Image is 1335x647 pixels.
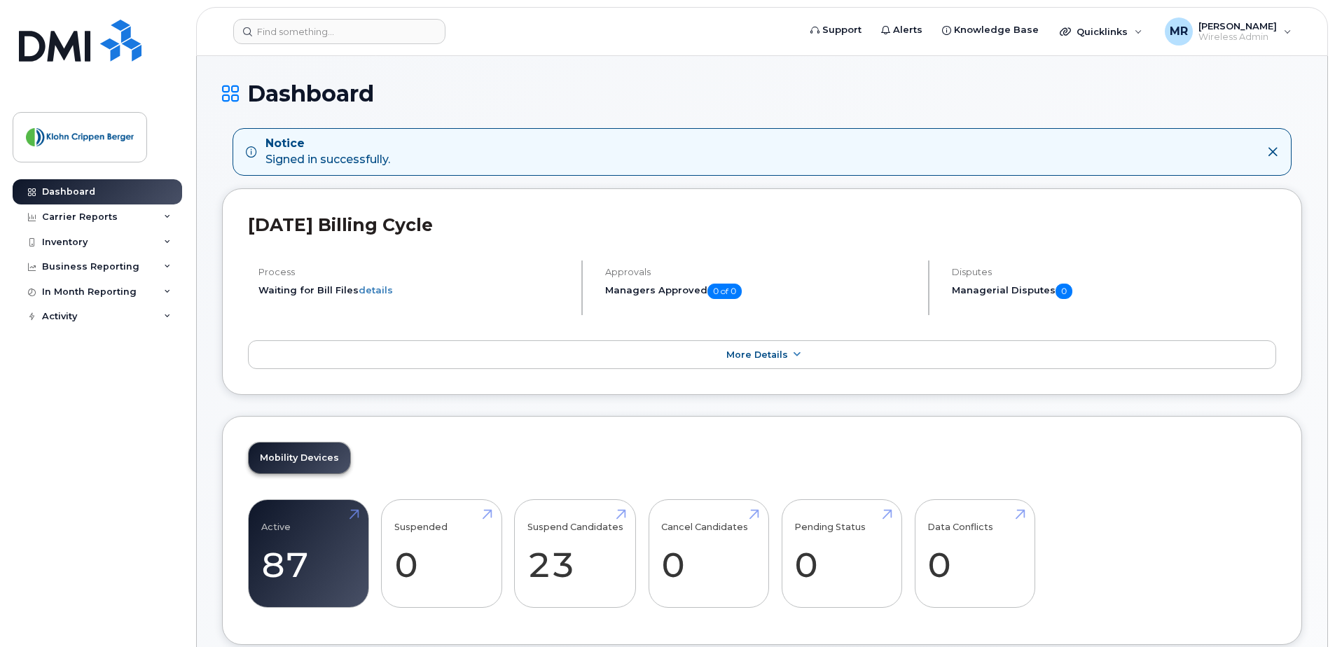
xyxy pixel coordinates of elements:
span: 0 of 0 [707,284,742,299]
h5: Managers Approved [605,284,916,299]
strong: Notice [265,136,390,152]
a: Pending Status 0 [794,508,889,600]
li: Waiting for Bill Files [258,284,569,297]
h4: Disputes [952,267,1276,277]
h1: Dashboard [222,81,1302,106]
h2: [DATE] Billing Cycle [248,214,1276,235]
a: Suspend Candidates 23 [527,508,623,600]
h5: Managerial Disputes [952,284,1276,299]
a: Mobility Devices [249,443,350,473]
a: Active 87 [261,508,356,600]
a: details [359,284,393,295]
a: Data Conflicts 0 [927,508,1022,600]
h4: Approvals [605,267,916,277]
h4: Process [258,267,569,277]
div: Signed in successfully. [265,136,390,168]
span: More Details [726,349,788,360]
span: 0 [1056,284,1072,299]
a: Suspended 0 [394,508,489,600]
a: Cancel Candidates 0 [661,508,756,600]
